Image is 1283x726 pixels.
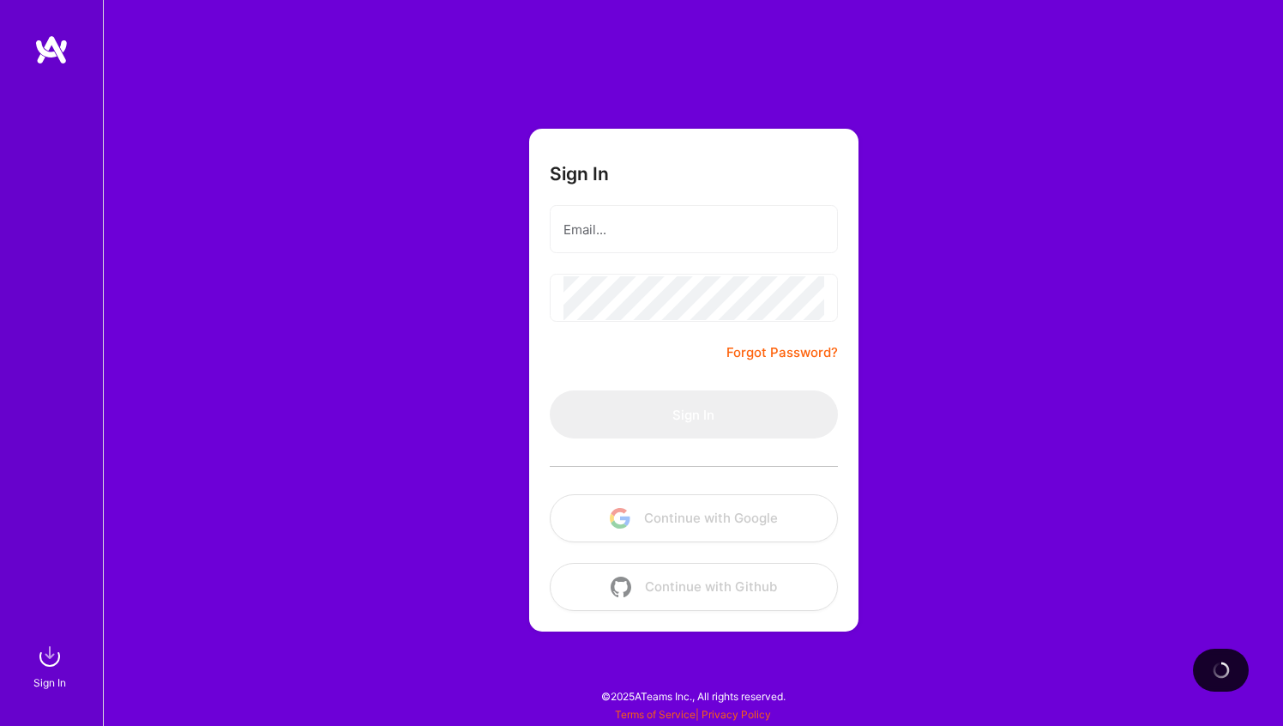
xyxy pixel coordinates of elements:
[702,708,771,721] a: Privacy Policy
[550,494,838,542] button: Continue with Google
[610,508,630,529] img: icon
[615,708,771,721] span: |
[550,563,838,611] button: Continue with Github
[33,674,66,692] div: Sign In
[36,639,67,692] a: sign inSign In
[103,675,1283,717] div: © 2025 ATeams Inc., All rights reserved.
[550,163,609,185] h3: Sign In
[563,208,824,251] input: Email...
[550,390,838,439] button: Sign In
[611,577,631,597] img: icon
[726,342,838,363] a: Forgot Password?
[34,34,69,65] img: logo
[615,708,696,721] a: Terms of Service
[1213,662,1230,679] img: loading
[33,639,67,674] img: sign in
